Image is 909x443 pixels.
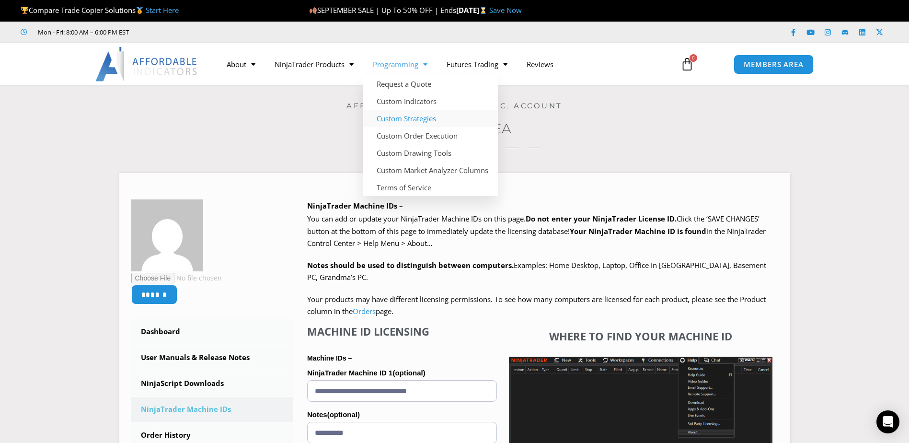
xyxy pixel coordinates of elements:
[517,53,563,75] a: Reviews
[489,5,522,15] a: Save Now
[131,371,293,396] a: NinjaScript Downloads
[570,226,706,236] strong: Your NinjaTrader Machine ID is found
[142,27,286,37] iframe: Customer reviews powered by Trustpilot
[363,127,498,144] a: Custom Order Execution
[217,53,265,75] a: About
[363,93,498,110] a: Custom Indicators
[307,354,352,362] strong: Machine IDs –
[456,5,489,15] strong: [DATE]
[363,179,498,196] a: Terms of Service
[307,325,497,338] h4: Machine ID Licensing
[21,7,28,14] img: 🏆
[217,53,669,75] nav: Menu
[307,294,766,316] span: Your products may have different licensing permissions. To see how many computers are licensed fo...
[666,50,708,78] a: 0
[392,369,425,377] span: (optional)
[526,214,677,223] b: Do not enter your NinjaTrader License ID.
[307,214,766,248] span: Click the ‘SAVE CHANGES’ button at the bottom of this page to immediately update the licensing da...
[744,61,804,68] span: MEMBERS AREA
[131,397,293,422] a: NinjaTrader Machine IDs
[509,330,772,342] h4: Where to find your Machine ID
[310,7,317,14] img: 🍂
[131,345,293,370] a: User Manuals & Release Notes
[21,5,179,15] span: Compare Trade Copier Solutions
[307,408,497,422] label: Notes
[363,110,498,127] a: Custom Strategies
[131,319,293,344] a: Dashboard
[437,53,517,75] a: Futures Trading
[309,5,456,15] span: SEPTEMBER SALE | Up To 50% OFF | Ends
[363,75,498,93] a: Request a Quote
[363,162,498,179] a: Custom Market Analyzer Columns
[146,5,179,15] a: Start Here
[734,55,814,74] a: MEMBERS AREA
[363,75,498,196] ul: Programming
[95,47,198,82] img: LogoAI | Affordable Indicators – NinjaTrader
[307,260,514,270] strong: Notes should be used to distinguish between computers.
[363,144,498,162] a: Custom Drawing Tools
[353,306,376,316] a: Orders
[307,366,497,380] label: NinjaTrader Machine ID 1
[131,199,203,271] img: 6adf800bb23dcc320338560b0a83528c39204a7c002616cbb974d500884f6801
[136,7,143,14] img: 🥇
[307,214,526,223] span: You can add or update your NinjaTrader Machine IDs on this page.
[327,410,360,419] span: (optional)
[307,201,403,210] b: NinjaTrader Machine IDs –
[35,26,129,38] span: Mon - Fri: 8:00 AM – 6:00 PM EST
[690,54,697,62] span: 0
[876,410,899,433] div: Open Intercom Messenger
[307,260,766,282] span: Examples: Home Desktop, Laptop, Office In [GEOGRAPHIC_DATA], Basement PC, Grandma’s PC.
[480,7,487,14] img: ⌛
[363,53,437,75] a: Programming
[346,101,563,110] a: Affordable Indicators, Inc. Account
[265,53,363,75] a: NinjaTrader Products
